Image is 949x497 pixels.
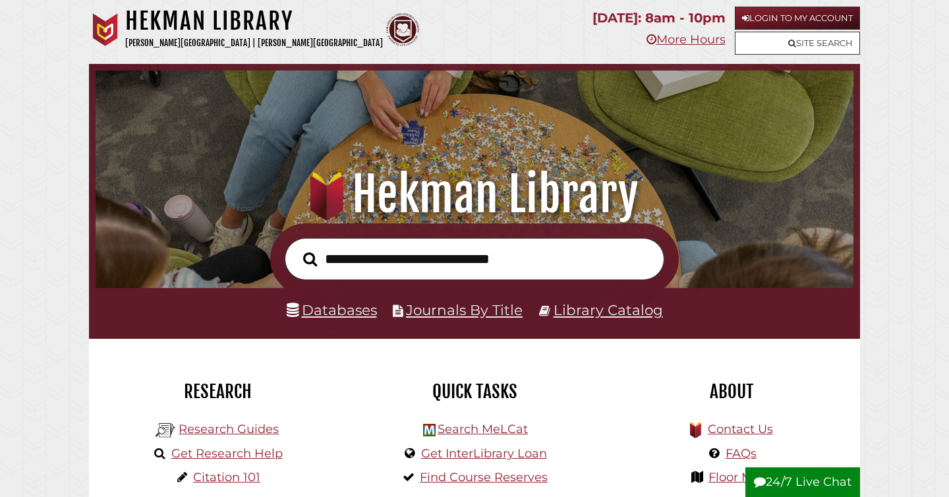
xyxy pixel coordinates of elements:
[438,422,528,436] a: Search MeLCat
[726,446,757,461] a: FAQs
[356,380,593,403] h2: Quick Tasks
[156,421,175,440] img: Hekman Library Logo
[125,7,383,36] h1: Hekman Library
[708,470,774,484] a: Floor Maps
[423,424,436,436] img: Hekman Library Logo
[171,446,283,461] a: Get Research Help
[193,470,260,484] a: Citation 101
[592,7,726,30] p: [DATE]: 8am - 10pm
[287,301,377,318] a: Databases
[420,470,548,484] a: Find Course Reserves
[125,36,383,51] p: [PERSON_NAME][GEOGRAPHIC_DATA] | [PERSON_NAME][GEOGRAPHIC_DATA]
[613,380,850,403] h2: About
[386,13,419,46] img: Calvin Theological Seminary
[110,165,840,223] h1: Hekman Library
[179,422,279,436] a: Research Guides
[735,32,860,55] a: Site Search
[297,248,324,270] button: Search
[406,301,523,318] a: Journals By Title
[554,301,663,318] a: Library Catalog
[303,251,317,266] i: Search
[647,32,726,47] a: More Hours
[735,7,860,30] a: Login to My Account
[421,446,547,461] a: Get InterLibrary Loan
[708,422,773,436] a: Contact Us
[99,380,336,403] h2: Research
[89,13,122,46] img: Calvin University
